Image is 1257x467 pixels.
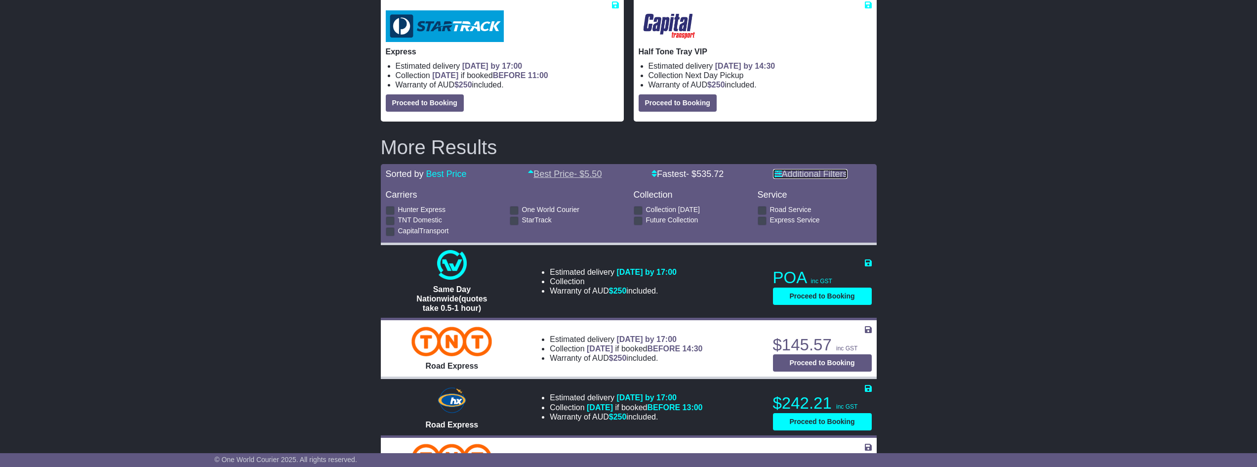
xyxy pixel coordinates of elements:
[426,169,467,179] a: Best Price
[647,344,680,353] span: BEFORE
[386,190,624,201] div: Carriers
[712,81,725,89] span: 250
[639,47,872,56] p: Half Tone Tray VIP
[634,190,748,201] div: Collection
[426,421,479,429] span: Road Express
[528,71,548,80] span: 11:00
[770,206,811,214] span: Road Service
[381,136,877,158] h2: More Results
[587,403,702,412] span: if booked
[646,216,698,224] label: Future Collection
[811,278,832,285] span: inc GST
[616,393,677,402] span: [DATE] by 17:00
[584,169,602,179] span: 5.50
[773,413,872,430] button: Proceed to Booking
[416,285,487,312] span: Same Day Nationwide(quotes take 0.5-1 hour)
[649,80,872,89] li: Warranty of AUD included.
[773,268,872,288] p: POA
[770,216,820,224] span: Express Service
[386,169,424,179] span: Sorted by
[587,344,702,353] span: if booked
[609,354,627,362] span: $
[398,206,446,214] span: Hunter Express
[686,169,724,179] span: - $
[836,403,857,410] span: inc GST
[773,288,872,305] button: Proceed to Booking
[550,277,677,286] li: Collection
[386,94,464,112] button: Proceed to Booking
[609,413,627,421] span: $
[398,216,442,224] span: TNT Domestic
[550,393,702,402] li: Estimated delivery
[639,94,717,112] button: Proceed to Booking
[550,353,702,363] li: Warranty of AUD included.
[550,452,702,461] li: Estimated delivery
[398,227,449,235] span: CapitalTransport
[459,81,472,89] span: 250
[649,61,872,71] li: Estimated delivery
[613,287,627,295] span: 250
[426,362,479,370] span: Road Express
[587,344,613,353] span: [DATE]
[613,413,627,421] span: 250
[550,267,677,277] li: Estimated delivery
[651,169,724,179] a: Fastest- $535.72
[683,344,703,353] span: 14:30
[647,403,680,412] span: BEFORE
[707,81,725,89] span: $
[609,287,627,295] span: $
[773,335,872,355] p: $145.57
[214,456,357,464] span: © One World Courier 2025. All rights reserved.
[396,80,619,89] li: Warranty of AUD included.
[528,169,602,179] a: Best Price- $5.50
[550,412,702,422] li: Warranty of AUD included.
[437,250,467,280] img: One World Courier: Same Day Nationwide(quotes take 0.5-1 hour)
[522,206,579,214] span: One World Courier
[396,71,619,80] li: Collection
[613,354,627,362] span: 250
[616,268,677,276] span: [DATE] by 17:00
[685,71,743,80] span: Next Day Pickup
[649,71,872,80] li: Collection
[550,344,702,353] li: Collection
[773,393,872,413] p: $242.21
[646,206,700,214] label: Collection [DATE]
[432,71,458,80] span: [DATE]
[616,335,677,343] span: [DATE] by 17:00
[574,169,602,179] span: - $
[550,403,702,412] li: Collection
[436,385,468,415] img: Hunter Express: Road Express
[386,10,504,42] img: StarTrack: Express
[773,354,872,372] button: Proceed to Booking
[454,81,472,89] span: $
[696,169,724,179] span: 535.72
[411,327,492,356] img: TNT Domestic: Road Express
[587,403,613,412] span: [DATE]
[522,216,552,224] span: StarTrack
[758,190,872,201] div: Service
[550,335,702,344] li: Estimated delivery
[550,286,677,296] li: Warranty of AUD included.
[639,10,700,42] img: CapitalTransport: Half Tone Tray VIP
[715,62,775,70] span: [DATE] by 14:30
[462,62,523,70] span: [DATE] by 17:00
[773,169,848,179] a: Additional Filters
[493,71,526,80] span: BEFORE
[396,61,619,71] li: Estimated delivery
[683,403,703,412] span: 13:00
[836,345,857,352] span: inc GST
[386,47,619,56] p: Express
[432,71,548,80] span: if booked
[616,452,677,461] span: [DATE] by 09:00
